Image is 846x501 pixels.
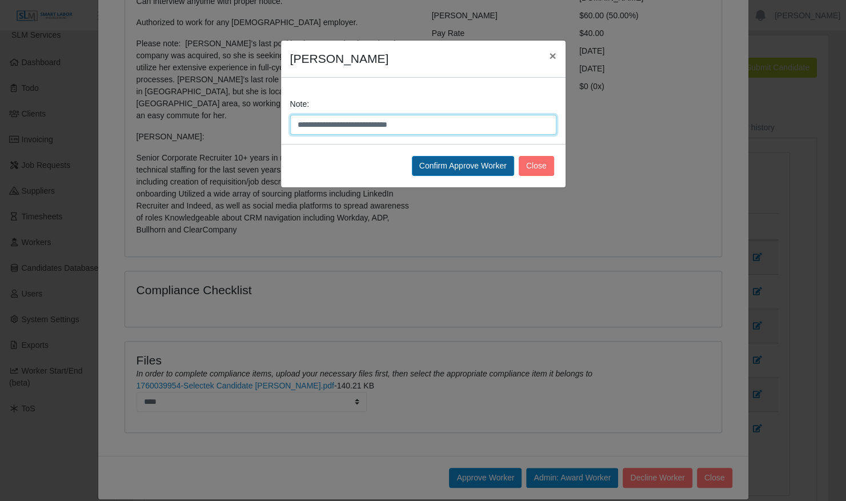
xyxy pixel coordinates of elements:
button: Close [540,41,565,71]
button: Confirm Approve Worker [412,156,514,176]
label: Note: [290,98,309,110]
span: × [549,49,556,62]
h4: [PERSON_NAME] [290,50,389,68]
button: Close [519,156,554,176]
